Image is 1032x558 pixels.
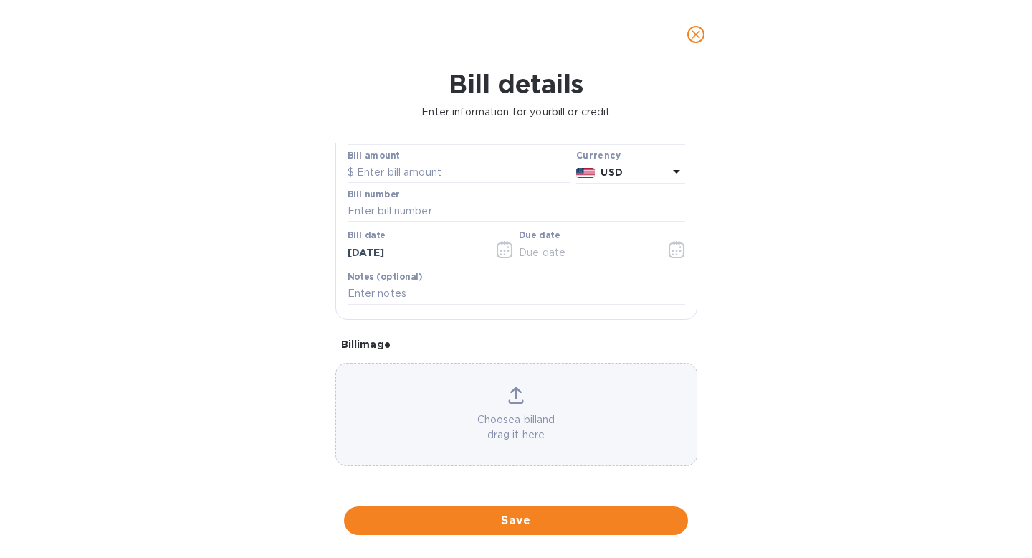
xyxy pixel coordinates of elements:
[348,201,685,222] input: Enter bill number
[348,151,399,160] label: Bill amount
[519,242,654,263] input: Due date
[341,337,692,351] p: Bill image
[355,512,677,529] span: Save
[344,506,688,535] button: Save
[348,162,570,184] input: $ Enter bill amount
[348,273,423,281] label: Notes (optional)
[576,150,621,161] b: Currency
[519,232,560,240] label: Due date
[11,69,1021,99] h1: Bill details
[679,17,713,52] button: close
[576,168,596,178] img: USD
[348,242,483,263] input: Select date
[11,105,1021,120] p: Enter information for your bill or credit
[601,166,622,178] b: USD
[348,283,685,305] input: Enter notes
[348,232,386,240] label: Bill date
[336,412,697,443] p: Choose a bill and drag it here
[348,190,399,199] label: Bill number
